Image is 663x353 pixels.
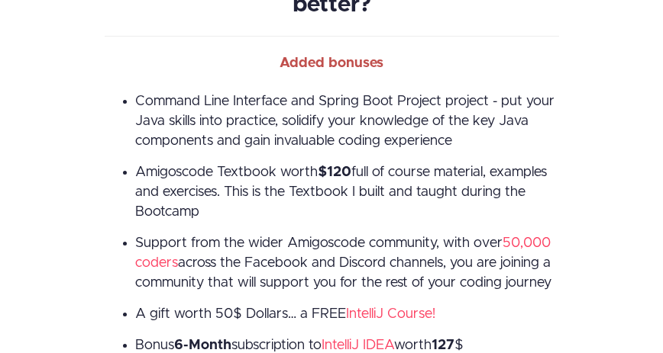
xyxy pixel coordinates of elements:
strong: 6-Month [174,339,231,352]
span: A gift worth 50$ Dollars… a FREE [135,307,435,321]
a: IntelliJ IDEA [322,339,394,352]
a: IntelliJ Course! [346,307,435,321]
span: Added bonuses [280,56,383,70]
span: Command Line Interface and Spring Boot Project project - put your Java skills into practice, soli... [135,95,555,148]
span: Bonus subscription to worth $ [135,339,464,352]
a: 50,000 coders [135,236,551,270]
strong: $120 [318,165,351,179]
span: Amigoscode Textbook worth full of course material, examples and exercises. This is the Textbook I... [135,165,547,219]
strong: 127 [432,339,454,352]
span: Support from the wider Amigoscode community, with over across the Facebook and Discord channels, ... [135,236,551,290]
